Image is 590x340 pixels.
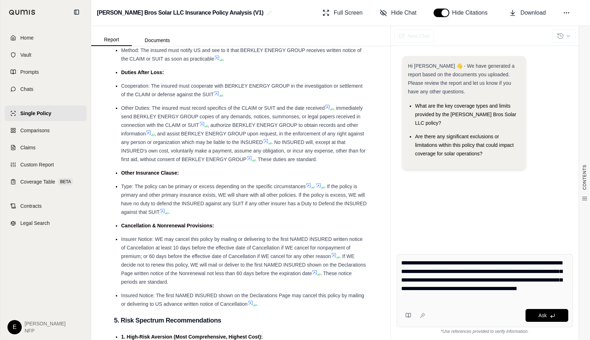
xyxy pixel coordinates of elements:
[58,178,73,185] span: BETA
[114,314,368,327] h3: 5. Risk Spectrum Recommendations
[121,293,364,307] span: Insured Notice: The first NAMED INSURED shown on the Declarations Page may cancel this policy by ...
[538,313,547,318] span: Ask
[121,69,164,75] span: Duties After Loss:
[397,327,573,334] div: *Use references provided to verify information.
[121,184,306,189] span: Type: The policy can be primary or excess depending on the specific circumstances
[415,103,516,126] span: What are the key coverage types and limits provided by the [PERSON_NAME] Bros Solar LLC policy?
[5,81,87,97] a: Chats
[223,56,224,62] span: .
[20,161,54,168] span: Custom Report
[20,144,36,151] span: Claims
[121,105,325,111] span: Other Duties: The insured must record specifics of the CLAIM or SUIT and the date received
[7,320,22,334] div: E
[20,68,39,76] span: Prompts
[5,64,87,80] a: Prompts
[5,140,87,155] a: Claims
[25,320,66,327] span: [PERSON_NAME]
[5,123,87,138] a: Comparisons
[5,105,87,121] a: Single Policy
[452,9,492,17] span: Hide Citations
[97,6,264,19] h2: [PERSON_NAME] Bros Solar LLC Insurance Policy Analysis (V1)
[521,9,546,17] span: Download
[415,134,514,156] span: Are there any significant exclusions or limitations within this policy that could impact coverage...
[5,30,87,46] a: Home
[320,6,366,20] button: Full Screen
[71,6,82,18] button: Collapse sidebar
[20,51,31,58] span: Vault
[9,10,36,15] img: Qumis Logo
[5,215,87,231] a: Legal Search
[121,253,366,276] span: . If WE decide not to renew this policy, WE will mail or deliver to the first NAMED INSURED shown...
[121,105,363,128] span: , immediately send BERKLEY ENERGY GROUP copies of any demands, notices, summonses, or legal paper...
[408,63,514,94] span: Hi [PERSON_NAME] 👋 - We have generated a report based on the documents you uploaded. Please revie...
[168,209,170,215] span: .
[5,157,87,172] a: Custom Report
[255,156,317,162] span: . These duties are standard.
[121,223,214,228] span: Cancellation & Nonrenewal Provisions:
[121,236,363,259] span: Insurer Notice: WE may cancel this policy by mailing or delivering to the first NAMED INSURED wri...
[582,165,588,190] span: CONTENTS
[20,127,50,134] span: Comparisons
[391,9,416,17] span: Hide Chat
[121,271,352,285] span: . These notice periods are standard.
[91,34,132,46] button: Report
[121,83,363,97] span: Cooperation: The insured must cooperate with BERKLEY ENERGY GROUP in the investigation or settlem...
[256,301,258,307] span: .
[121,47,361,62] span: Method: The insured must notify US and see to it that BERKLEY ENERGY GROUP receives written notic...
[20,220,50,227] span: Legal Search
[20,178,55,185] span: Coverage Table
[121,334,263,340] span: 1. High-Risk Aversion (Most Comprehensive, Highest Cost):
[121,131,364,145] span: , and assist BERKLEY ENERGY GROUP upon request, in the enforcement of any right against any perso...
[377,6,419,20] button: Hide Chat
[20,34,33,41] span: Home
[334,9,363,17] span: Full Screen
[20,86,33,93] span: Chats
[5,47,87,63] a: Vault
[121,170,179,176] span: Other Insurance Clause:
[5,174,87,190] a: Coverage TableBETA
[5,198,87,214] a: Contracts
[121,139,366,162] span: . No INSURED will, except at that INSURED's own cost, voluntarily make a payment, assume any obli...
[121,184,367,215] span: . If the policy is primary and other primary insurance exists, WE will share with all other polic...
[222,92,224,97] span: .
[132,35,183,46] button: Documents
[25,327,66,334] span: NFP
[506,6,549,20] button: Download
[20,202,42,210] span: Contracts
[20,110,51,117] span: Single Policy
[121,122,358,136] span: , authorize BERKLEY ENERGY GROUP to obtain records and other information
[526,309,568,322] button: Ask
